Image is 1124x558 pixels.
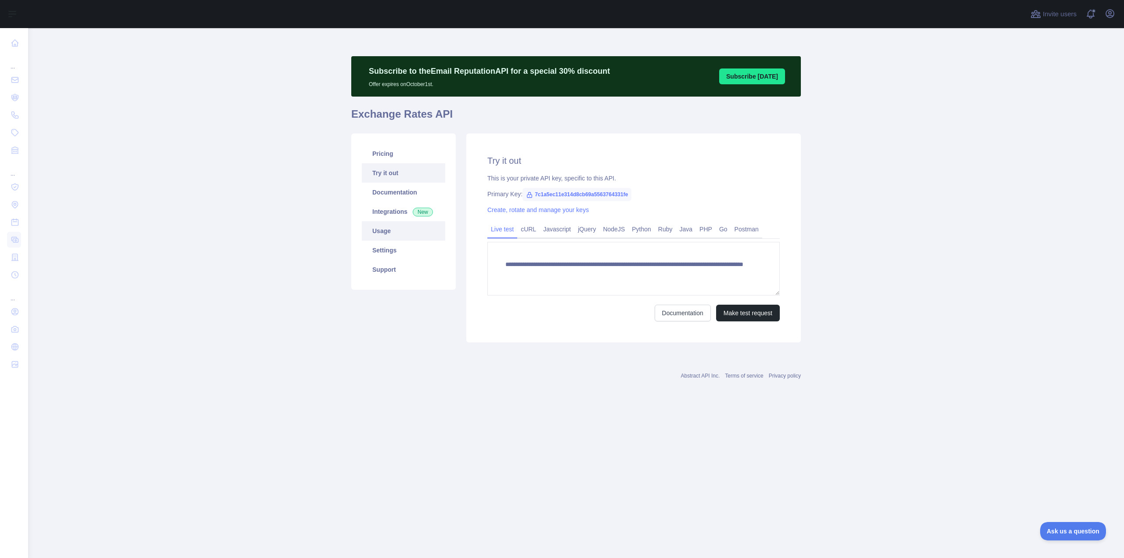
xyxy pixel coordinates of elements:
[487,190,780,198] div: Primary Key:
[7,284,21,302] div: ...
[1043,9,1077,19] span: Invite users
[351,107,801,128] h1: Exchange Rates API
[362,163,445,183] a: Try it out
[362,183,445,202] a: Documentation
[487,206,589,213] a: Create, rotate and manage your keys
[362,144,445,163] a: Pricing
[487,174,780,183] div: This is your private API key, specific to this API.
[731,222,762,236] a: Postman
[487,222,517,236] a: Live test
[522,188,631,201] span: 7c1a5ec11e314d8cb69a5563764331fe
[725,373,763,379] a: Terms of service
[655,305,711,321] a: Documentation
[487,155,780,167] h2: Try it out
[517,222,540,236] a: cURL
[655,222,676,236] a: Ruby
[7,160,21,177] div: ...
[574,222,599,236] a: jQuery
[369,65,610,77] p: Subscribe to the Email Reputation API for a special 30 % discount
[716,222,731,236] a: Go
[362,221,445,241] a: Usage
[769,373,801,379] a: Privacy policy
[681,373,720,379] a: Abstract API Inc.
[362,260,445,279] a: Support
[413,208,433,216] span: New
[719,68,785,84] button: Subscribe [DATE]
[540,222,574,236] a: Javascript
[716,305,780,321] button: Make test request
[1029,7,1078,21] button: Invite users
[628,222,655,236] a: Python
[362,202,445,221] a: Integrations New
[599,222,628,236] a: NodeJS
[1040,522,1106,540] iframe: Toggle Customer Support
[676,222,696,236] a: Java
[7,53,21,70] div: ...
[696,222,716,236] a: PHP
[369,77,610,88] p: Offer expires on October 1st.
[362,241,445,260] a: Settings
